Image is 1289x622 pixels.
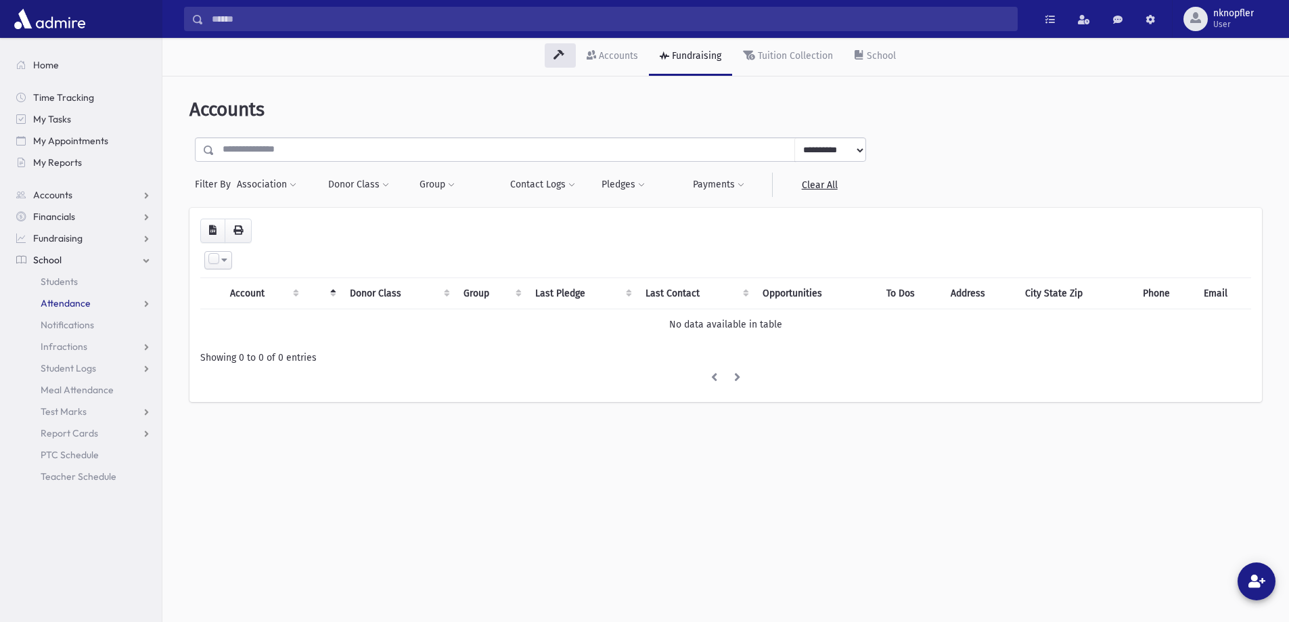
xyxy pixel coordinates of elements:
[576,38,649,76] a: Accounts
[5,249,162,271] a: School
[692,173,745,197] button: Payments
[878,277,943,309] th: To Dos
[236,173,297,197] button: Association
[41,319,94,331] span: Notifications
[5,108,162,130] a: My Tasks
[41,384,114,396] span: Meal Attendance
[5,271,162,292] a: Students
[649,38,732,76] a: Fundraising
[5,152,162,173] a: My Reports
[33,189,72,201] span: Accounts
[1196,277,1251,309] th: Email
[5,130,162,152] a: My Appointments
[5,314,162,336] a: Notifications
[33,135,108,147] span: My Appointments
[5,227,162,249] a: Fundraising
[527,277,637,309] th: Last Pledge : activate to sort column ascending
[195,177,236,192] span: Filter By
[1017,277,1135,309] th: City State Zip
[41,362,96,374] span: Student Logs
[5,54,162,76] a: Home
[5,444,162,466] a: PTC Schedule
[732,38,844,76] a: Tuition Collection
[33,91,94,104] span: Time Tracking
[41,449,99,461] span: PTC Schedule
[1135,277,1196,309] th: Phone
[510,173,576,197] button: Contact Logs
[342,277,455,309] th: Donor Class : activate to sort column ascending
[754,277,878,309] th: Opportunities
[864,50,896,62] div: School
[33,210,75,223] span: Financials
[41,297,91,309] span: Attendance
[327,173,390,197] button: Donor Class
[189,98,265,120] span: Accounts
[200,309,1251,340] td: No data available in table
[5,379,162,401] a: Meal Attendance
[33,113,71,125] span: My Tasks
[1213,19,1254,30] span: User
[5,206,162,227] a: Financials
[5,466,162,487] a: Teacher Schedule
[41,340,87,353] span: Infractions
[204,7,1017,31] input: Search
[200,351,1251,365] div: Showing 0 to 0 of 0 entries
[11,5,89,32] img: AdmirePro
[455,277,526,309] th: Group : activate to sort column ascending
[844,38,907,76] a: School
[5,87,162,108] a: Time Tracking
[5,357,162,379] a: Student Logs
[5,422,162,444] a: Report Cards
[419,173,455,197] button: Group
[601,173,646,197] button: Pledges
[222,277,304,309] th: Account: activate to sort column ascending
[5,336,162,357] a: Infractions
[33,156,82,169] span: My Reports
[41,470,116,483] span: Teacher Schedule
[225,219,252,243] button: Print
[5,292,162,314] a: Attendance
[596,50,638,62] div: Accounts
[33,59,59,71] span: Home
[41,427,98,439] span: Report Cards
[41,405,87,418] span: Test Marks
[5,184,162,206] a: Accounts
[41,275,78,288] span: Students
[5,401,162,422] a: Test Marks
[1213,8,1254,19] span: nknopfler
[33,254,62,266] span: School
[755,50,833,62] div: Tuition Collection
[772,173,866,197] a: Clear All
[33,232,83,244] span: Fundraising
[669,50,721,62] div: Fundraising
[200,219,225,243] button: CSV
[943,277,1017,309] th: Address
[637,277,755,309] th: Last Contact : activate to sort column ascending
